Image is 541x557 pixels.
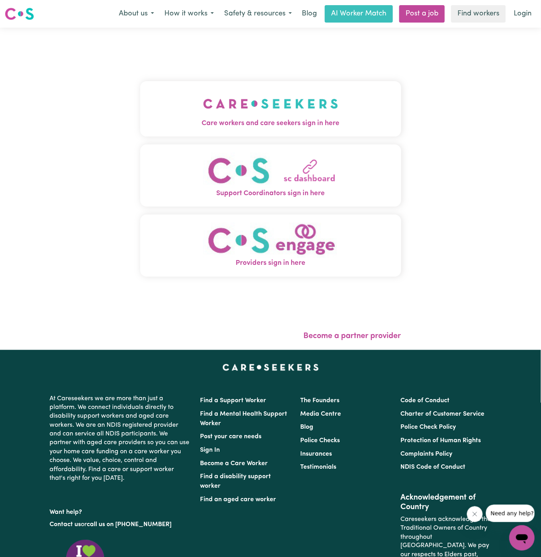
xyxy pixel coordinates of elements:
[451,5,506,23] a: Find workers
[325,5,393,23] a: AI Worker Match
[297,5,322,23] a: Blog
[509,525,535,551] iframe: Button to launch messaging window
[159,6,219,22] button: How it works
[200,433,261,440] a: Post your care needs
[401,397,450,404] a: Code of Conduct
[300,437,340,444] a: Police Checks
[304,332,401,340] a: Become a partner provider
[140,188,401,199] span: Support Coordinators sign in here
[114,6,159,22] button: About us
[140,144,401,207] button: Support Coordinators sign in here
[200,473,271,489] a: Find a disability support worker
[219,6,297,22] button: Safety & resources
[401,451,453,457] a: Complaints Policy
[300,464,336,470] a: Testimonials
[200,397,266,404] a: Find a Support Worker
[200,496,276,503] a: Find an aged care worker
[140,215,401,277] button: Providers sign in here
[300,397,339,404] a: The Founders
[401,424,456,430] a: Police Check Policy
[467,506,483,522] iframe: Close message
[50,505,190,517] p: Want help?
[50,521,81,528] a: Contact us
[140,81,401,137] button: Care workers and care seekers sign in here
[50,517,190,532] p: or
[50,391,190,486] p: At Careseekers we are more than just a platform. We connect individuals directly to disability su...
[300,411,341,417] a: Media Centre
[87,521,171,528] a: call us on [PHONE_NUMBER]
[401,437,481,444] a: Protection of Human Rights
[300,451,332,457] a: Insurances
[200,460,268,467] a: Become a Care Worker
[200,411,287,427] a: Find a Mental Health Support Worker
[5,5,34,23] a: Careseekers logo
[401,493,491,512] h2: Acknowledgement of Country
[200,447,220,453] a: Sign In
[401,464,466,470] a: NDIS Code of Conduct
[300,424,313,430] a: Blog
[401,411,485,417] a: Charter of Customer Service
[486,505,535,522] iframe: Message from company
[140,118,401,129] span: Care workers and care seekers sign in here
[5,7,34,21] img: Careseekers logo
[140,258,401,268] span: Providers sign in here
[509,5,536,23] a: Login
[223,364,319,371] a: Careseekers home page
[399,5,445,23] a: Post a job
